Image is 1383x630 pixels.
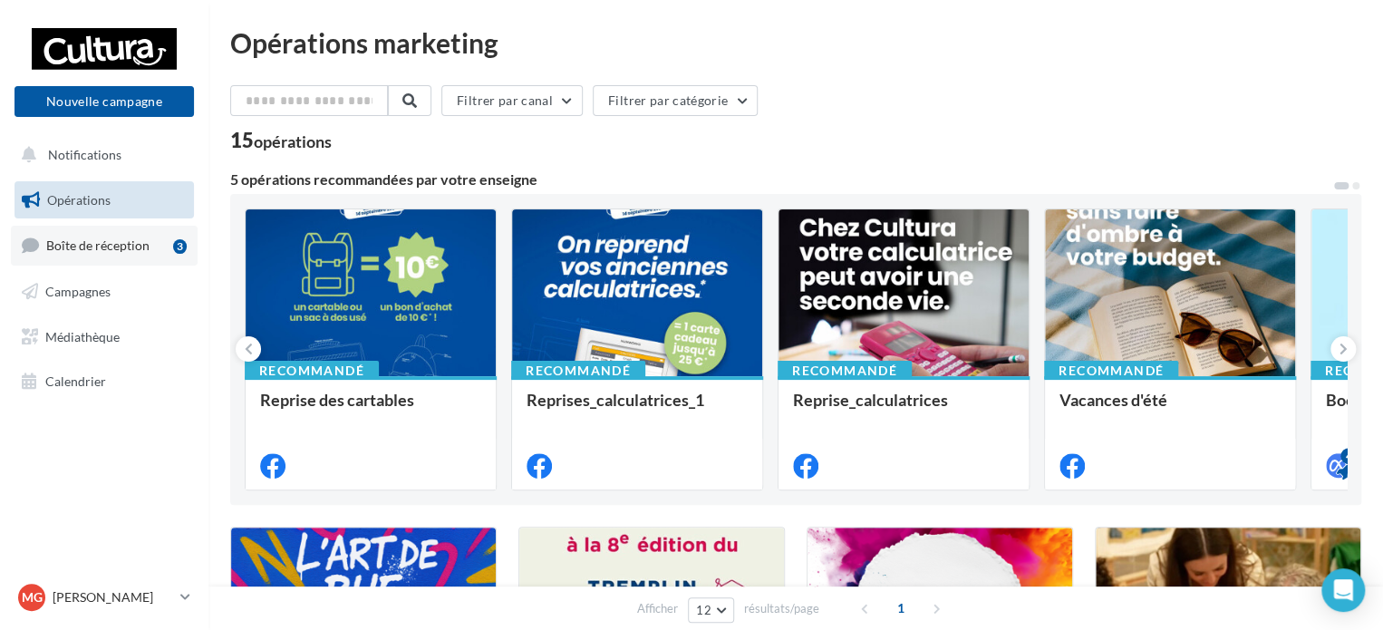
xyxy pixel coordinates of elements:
[511,361,645,381] div: Recommandé
[1340,448,1357,464] div: 4
[793,391,1014,427] div: Reprise_calculatrices
[173,239,187,254] div: 3
[1044,361,1178,381] div: Recommandé
[688,597,734,623] button: 12
[46,237,150,253] span: Boîte de réception
[230,131,332,150] div: 15
[696,603,711,617] span: 12
[637,600,678,617] span: Afficher
[47,192,111,208] span: Opérations
[22,588,43,606] span: MG
[11,136,190,174] button: Notifications
[11,273,198,311] a: Campagnes
[45,328,120,344] span: Médiathèque
[254,133,332,150] div: opérations
[11,318,198,356] a: Médiathèque
[744,600,819,617] span: résultats/page
[48,147,121,162] span: Notifications
[1321,568,1365,612] div: Open Intercom Messenger
[245,361,379,381] div: Recommandé
[230,29,1361,56] div: Opérations marketing
[53,588,173,606] p: [PERSON_NAME]
[593,85,758,116] button: Filtrer par catégorie
[441,85,583,116] button: Filtrer par canal
[778,361,912,381] div: Recommandé
[11,181,198,219] a: Opérations
[527,391,748,427] div: Reprises_calculatrices_1
[45,284,111,299] span: Campagnes
[45,373,106,389] span: Calendrier
[15,86,194,117] button: Nouvelle campagne
[230,172,1332,187] div: 5 opérations recommandées par votre enseigne
[1059,391,1281,427] div: Vacances d'été
[11,363,198,401] a: Calendrier
[15,580,194,615] a: MG [PERSON_NAME]
[260,391,481,427] div: Reprise des cartables
[11,226,198,265] a: Boîte de réception3
[886,594,915,623] span: 1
